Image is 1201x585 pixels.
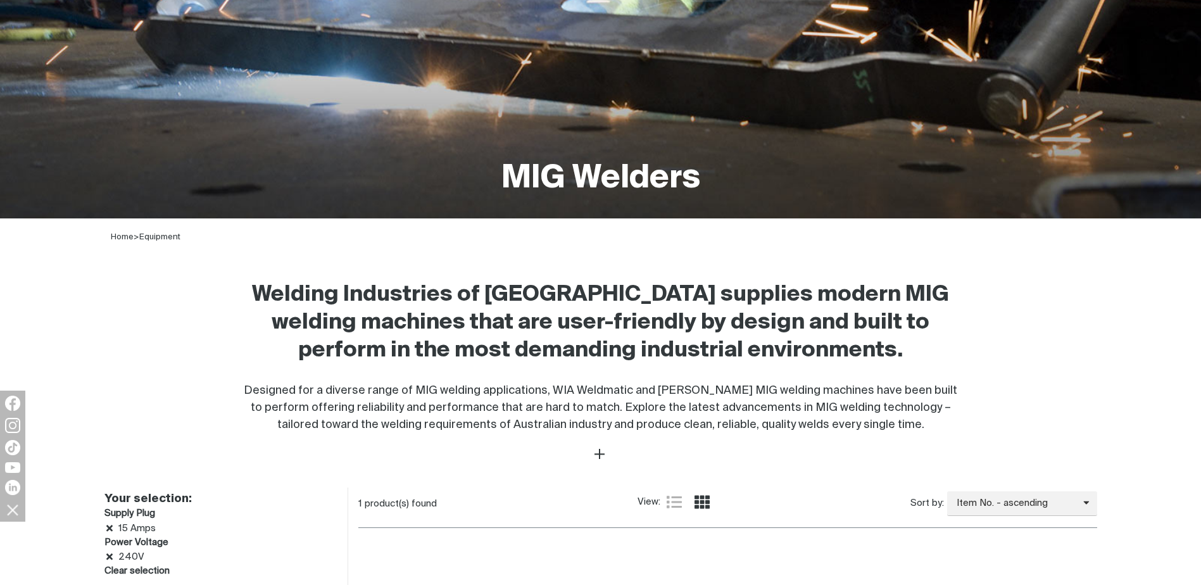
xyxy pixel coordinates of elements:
img: LinkedIn [5,480,20,495]
span: product(s) found [365,499,437,508]
section: Product list controls [358,487,1097,520]
div: 1 [358,498,638,510]
span: 15 Amps [118,522,156,535]
h2: Welding Industries of [GEOGRAPHIC_DATA] supplies modern MIG welding machines that are user-friend... [244,281,958,365]
img: hide socials [2,499,23,520]
span: > [134,233,139,241]
a: Equipment [139,233,180,241]
a: Remove 15 Amps [105,524,115,533]
span: 240V [118,550,144,563]
img: TikTok [5,440,20,455]
a: Home [111,233,134,241]
li: 15 Amps [104,521,337,536]
span: Designed for a diverse range of MIG welding applications, WIA Weldmatic and [PERSON_NAME] MIG wel... [244,385,957,431]
a: Clear filters selection [104,564,170,579]
a: List view [667,494,682,510]
span: Item No. - ascending [947,496,1083,511]
li: 240V [104,550,337,564]
h2: Your selection: [104,492,332,506]
h3: Supply Plug [104,506,337,521]
span: Sort by: [910,496,944,511]
a: Remove 240V [105,552,115,562]
img: Facebook [5,396,20,411]
img: Instagram [5,418,20,433]
h3: Power Voltage [104,536,337,550]
span: View: [638,495,660,510]
img: YouTube [5,462,20,473]
h1: MIG Welders [501,158,700,199]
